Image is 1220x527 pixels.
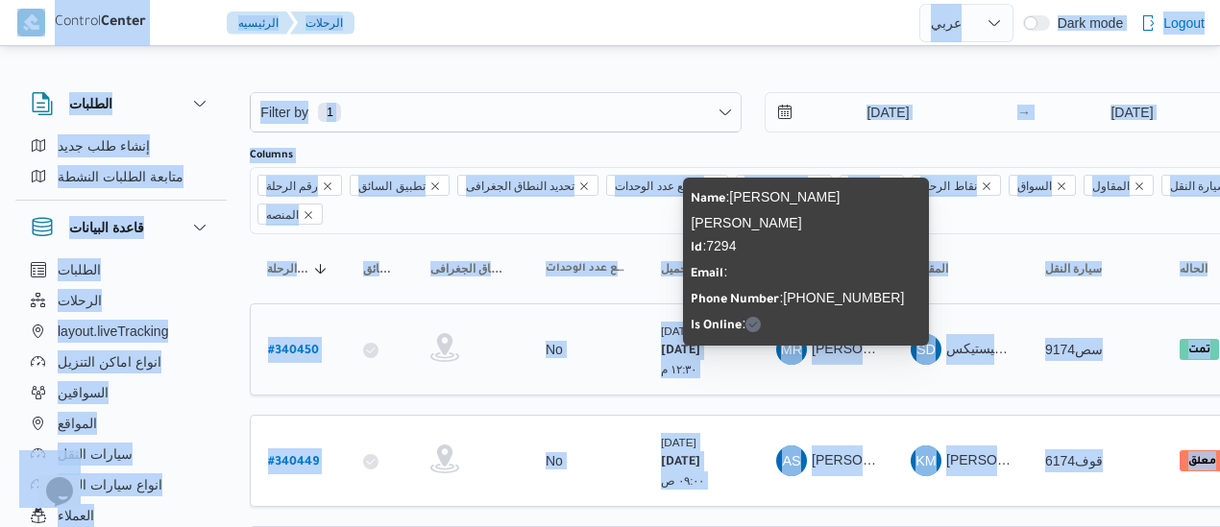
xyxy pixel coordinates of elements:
span: المنصه [257,204,323,225]
b: [DATE] [661,345,700,358]
img: X8yXhbKr1z7QwAAAABJRU5ErkJggg== [17,9,45,36]
span: متابعة الطلبات النشطة [58,165,183,188]
span: SD [916,334,936,365]
span: [PERSON_NAME] [PERSON_NAME] [812,341,1037,356]
button: السواقين [23,377,219,408]
span: layout.liveTracking [58,320,168,343]
small: [DATE] [661,324,696,337]
button: الرحلات [290,12,354,35]
span: السواق [1017,176,1052,197]
span: المواقع [58,412,97,435]
button: Filter by1 available filters [251,93,741,132]
span: [PERSON_NAME] [PERSON_NAME] [946,452,1171,467]
span: المقاول [1092,176,1130,197]
button: تحديد النطاق الجغرافى [423,253,519,284]
span: الحاله [1180,261,1208,276]
span: : [PERSON_NAME] [PERSON_NAME] [691,189,840,230]
button: المقاول [903,253,1018,284]
b: Is Online [691,320,742,333]
button: Remove المقاول from selection in this group [1134,180,1145,192]
div: → [1017,106,1031,119]
span: MR [781,334,802,365]
span: : [691,316,761,331]
b: Id [691,242,702,255]
button: Remove تطبيق السائق from selection in this group [429,180,441,192]
span: KM [915,445,937,476]
b: Phone Number [691,294,779,307]
span: : [PHONE_NUMBER] [691,290,904,305]
span: : [691,264,727,279]
button: الطلبات [31,92,211,115]
span: تحديد النطاق الجغرافى [430,261,511,276]
span: انواع سيارات النقل [58,473,162,496]
span: تحديد النطاق الجغرافى [466,176,575,197]
span: وقت التحميل [661,261,724,276]
b: # 340449 [268,456,319,469]
span: العملاء [58,504,94,527]
button: الرحلات [23,285,219,316]
span: رقم الرحلة; Sorted in descending order [267,261,309,276]
span: رقم الرحلة [266,176,318,197]
span: Dark mode [1050,15,1123,31]
span: رقم الرحلة [257,175,342,196]
button: رقم الرحلةSorted in descending order [259,253,336,284]
button: انواع اماكن التنزيل [23,347,219,377]
button: تطبيق السائق [355,253,403,284]
button: سيارات النقل [23,439,219,469]
span: السواقين [58,381,109,404]
button: الرئيسيه [227,12,294,35]
button: Logout [1133,4,1212,42]
button: layout.liveTracking [23,316,219,347]
b: Email [691,268,723,281]
button: وقت التحميل [653,253,749,284]
button: Remove تحديد النطاق الجغرافى from selection in this group [578,180,590,192]
div: Khald Mmdoh Hassan Muhammad Alabs [911,445,941,476]
h3: قاعدة البيانات [69,216,144,239]
span: تطبيق السائق [358,176,425,197]
svg: Sorted in descending order [313,261,329,276]
b: تمت [1188,345,1210,356]
span: تطبيق السائق [350,175,449,196]
h3: الطلبات [69,92,112,115]
b: # 340450 [268,345,319,358]
span: [PERSON_NAME] [PERSON_NAME] [812,452,1037,467]
span: سيارة النقل [1045,261,1102,276]
input: Press the down key to open a popover containing a calendar. [766,93,984,132]
button: متابعة الطلبات النشطة [23,161,219,192]
span: تمت [1180,339,1219,360]
button: Remove المنصه from selection in this group [303,209,314,221]
b: Center [101,15,146,31]
div: Shrkah Ditak Ladarah Alamshuroaat W Alkhdmat Ba Lwjistiks [911,334,941,365]
span: تجميع عدد الوحدات [606,175,728,196]
span: وقت التحميل [736,175,832,196]
b: معلق [1188,456,1216,467]
div: الطلبات [15,131,227,200]
span: سص9174 [1045,342,1103,357]
span: المقاول [1084,175,1154,196]
span: الطلبات [58,258,101,281]
button: الطلبات [23,254,219,285]
button: Remove رقم الرحلة from selection in this group [322,180,333,192]
span: Logout [1163,12,1205,35]
small: ١٢:٣٠ م [661,363,697,375]
div: No [546,341,563,358]
button: إنشاء طلب جديد [23,131,219,161]
div: Abadalazaiaz Said Abadalazaiaz Hassan [776,445,807,476]
button: انواع سيارات النقل [23,469,219,500]
b: Name [691,193,725,206]
span: المنصه [266,204,299,226]
span: تجميع عدد الوحدات [546,261,626,276]
span: نقاط الرحلة [912,175,1000,196]
span: الرحلات [58,289,102,312]
iframe: chat widget [19,450,81,508]
span: تحديد النطاق الجغرافى [457,175,599,196]
span: نقاط الرحلة [920,176,976,197]
div: No [546,452,563,469]
span: Filter by [258,101,310,124]
span: : 7294 [691,238,736,253]
span: AS [782,445,800,476]
b: [DATE] [661,456,700,469]
button: سيارة النقل [1037,253,1153,284]
span: سيارات النقل [58,443,133,466]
